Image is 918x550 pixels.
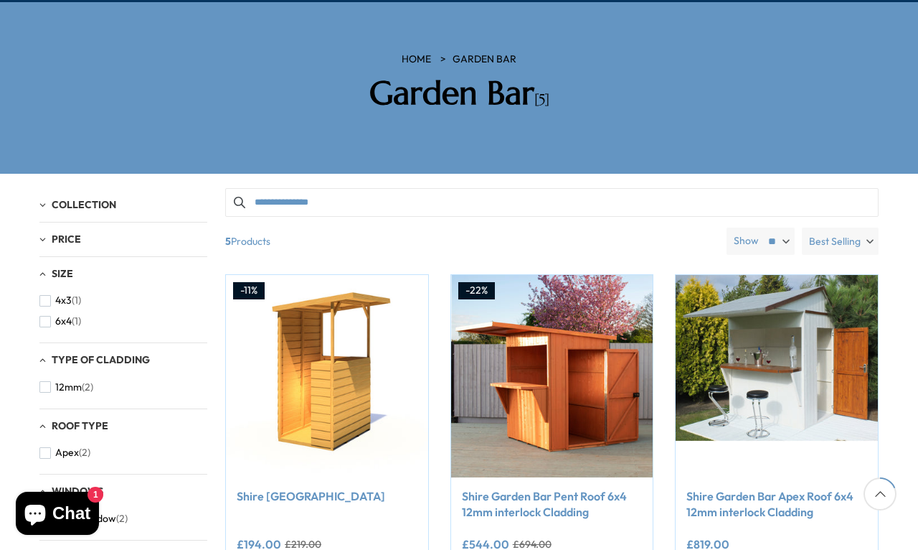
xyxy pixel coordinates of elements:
img: Shire Garden Bar Pent Roof 6x4 12mm interlock Cladding - Best Shed [451,275,653,477]
span: Collection [52,198,116,211]
button: Apex [39,442,90,463]
img: Shire Garden Bar Apex Roof 6x4 12mm interlock Cladding - Best Shed [676,275,878,477]
span: 12mm [55,381,82,393]
a: Shire [GEOGRAPHIC_DATA] [237,488,417,504]
button: 4x3 [39,290,81,311]
a: HOME [402,52,431,67]
img: Shire Tiki Garden Bar - Best Shed [226,275,428,477]
span: Apex [55,447,79,459]
a: Shire Garden Bar Apex Roof 6x4 12mm interlock Cladding [686,488,867,521]
span: Roof Type [52,419,108,432]
del: £694.00 [513,539,552,549]
span: Size [52,267,73,280]
div: -22% [458,282,495,299]
input: Search products [225,188,879,217]
label: Best Selling [802,228,879,255]
div: -11% [233,282,265,299]
span: Price [52,233,81,246]
span: Products [219,228,721,255]
a: Shire Garden Bar Pent Roof 6x4 12mm interlock Cladding [462,488,643,521]
h2: Garden Bar [255,74,663,113]
span: 4x3 [55,294,72,307]
span: (2) [116,513,128,525]
del: £219.00 [285,539,321,549]
span: (2) [82,381,93,393]
span: 6x4 [55,315,72,327]
label: Show [734,234,759,248]
ins: £194.00 [237,539,281,550]
inbox-online-store-chat: Shopify online store chat [11,492,103,539]
a: Garden Bar [453,52,516,67]
ins: £819.00 [686,539,729,550]
span: (1) [72,294,81,307]
span: Best Selling [809,228,861,255]
span: [5] [534,90,549,108]
button: 12mm [39,377,93,398]
span: Windows [52,485,103,498]
b: 5 [225,228,231,255]
button: 6x4 [39,311,81,332]
ins: £544.00 [462,539,509,550]
span: (2) [79,447,90,459]
span: Type of Cladding [52,353,150,366]
span: (1) [72,315,81,327]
